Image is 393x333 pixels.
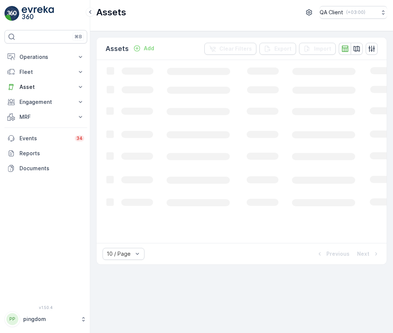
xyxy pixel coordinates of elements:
[19,98,72,106] p: Engagement
[314,45,331,52] p: Import
[326,250,350,258] p: Previous
[357,250,369,258] p: Next
[144,45,154,52] p: Add
[96,6,126,18] p: Assets
[4,131,87,146] a: Events34
[4,49,87,64] button: Operations
[274,45,292,52] p: Export
[4,305,87,310] span: v 1.50.4
[76,135,83,141] p: 34
[4,311,87,327] button: PPpingdom
[320,6,387,19] button: QA Client(+03:00)
[19,83,72,91] p: Asset
[320,9,343,16] p: QA Client
[4,94,87,109] button: Engagement
[259,43,296,55] button: Export
[106,43,129,54] p: Assets
[346,9,365,15] p: ( +03:00 )
[19,150,84,157] p: Reports
[19,68,72,76] p: Fleet
[74,34,82,40] p: ⌘B
[19,165,84,172] p: Documents
[4,79,87,94] button: Asset
[6,313,18,325] div: PP
[315,249,350,258] button: Previous
[4,161,87,176] a: Documents
[356,249,381,258] button: Next
[23,315,77,323] p: pingdom
[4,6,19,21] img: logo
[4,64,87,79] button: Fleet
[299,43,336,55] button: Import
[22,6,54,21] img: logo_light-DOdMpM7g.png
[130,44,157,53] button: Add
[204,43,256,55] button: Clear Filters
[4,146,87,161] a: Reports
[19,135,70,142] p: Events
[4,109,87,124] button: MRF
[19,53,72,61] p: Operations
[219,45,252,52] p: Clear Filters
[19,113,72,121] p: MRF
